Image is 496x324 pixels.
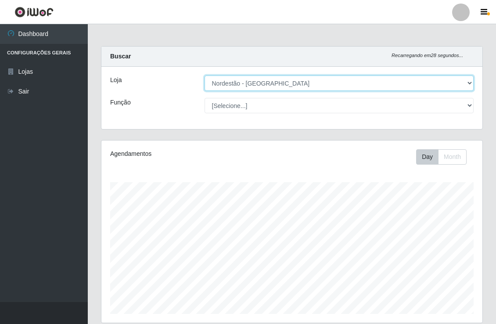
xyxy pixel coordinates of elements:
div: First group [416,149,467,165]
label: Função [110,98,131,107]
label: Loja [110,76,122,85]
button: Day [416,149,438,165]
div: Agendamentos [110,149,254,158]
i: Recarregando em 28 segundos... [392,53,463,58]
img: CoreUI Logo [14,7,54,18]
strong: Buscar [110,53,131,60]
button: Month [438,149,467,165]
div: Toolbar with button groups [416,149,474,165]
